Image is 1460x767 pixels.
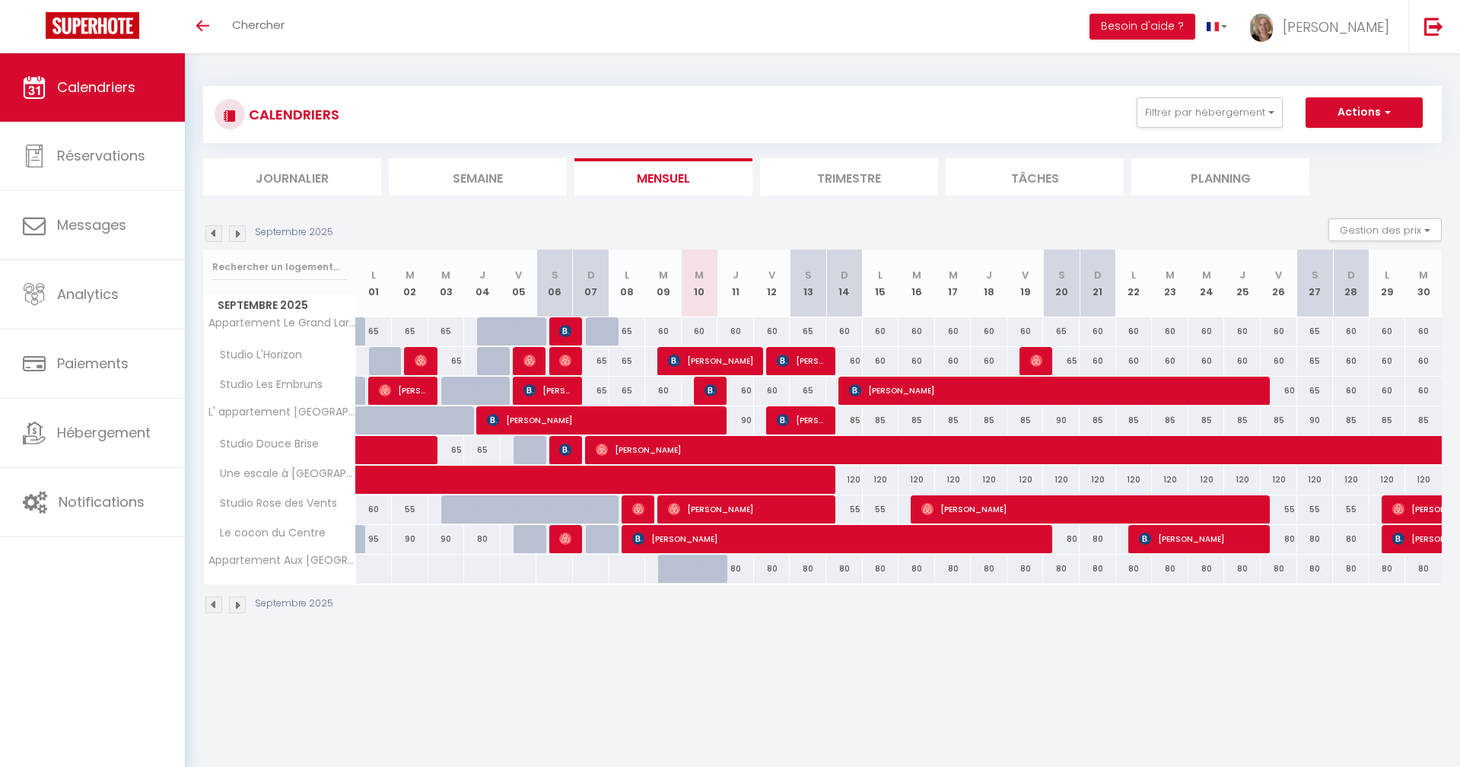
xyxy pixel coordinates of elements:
[356,317,393,345] div: 65
[392,495,428,524] div: 55
[1261,250,1297,317] th: 26
[733,268,739,282] abbr: J
[682,250,718,317] th: 10
[356,250,393,317] th: 01
[899,317,935,345] div: 60
[1297,347,1334,375] div: 65
[1405,555,1442,583] div: 80
[1152,466,1188,494] div: 120
[790,377,826,405] div: 65
[464,525,501,553] div: 80
[841,268,848,282] abbr: D
[946,158,1124,196] li: Tâches
[935,317,972,345] div: 60
[559,435,571,464] span: [PERSON_NAME]
[1043,406,1080,434] div: 90
[206,466,358,482] span: Une escale à [GEOGRAPHIC_DATA]
[899,555,935,583] div: 80
[1080,525,1116,553] div: 80
[587,268,595,282] abbr: D
[1297,495,1334,524] div: 55
[1116,347,1153,375] div: 60
[1188,250,1225,317] th: 24
[754,317,790,345] div: 60
[1224,317,1261,345] div: 60
[717,377,754,405] div: 60
[371,268,376,282] abbr: L
[1080,406,1116,434] div: 85
[559,346,571,375] span: [PERSON_NAME]
[1347,268,1355,282] abbr: D
[1261,377,1297,405] div: 60
[609,377,646,405] div: 65
[971,317,1007,345] div: 60
[790,317,826,345] div: 65
[1333,555,1369,583] div: 80
[921,495,1262,524] span: [PERSON_NAME]
[1333,406,1369,434] div: 85
[971,555,1007,583] div: 80
[392,525,428,553] div: 90
[1202,268,1211,282] abbr: M
[863,555,899,583] div: 80
[826,347,863,375] div: 60
[1369,250,1406,317] th: 29
[1224,347,1261,375] div: 60
[1094,268,1102,282] abbr: D
[1043,555,1080,583] div: 80
[1043,347,1080,375] div: 65
[573,377,609,405] div: 65
[935,250,972,317] th: 17
[1261,317,1297,345] div: 60
[415,346,427,375] span: [PERSON_NAME]
[645,317,682,345] div: 60
[536,250,573,317] th: 06
[1275,268,1282,282] abbr: V
[1022,268,1029,282] abbr: V
[1188,406,1225,434] div: 85
[1250,14,1273,42] img: ...
[57,78,135,97] span: Calendriers
[1007,406,1044,434] div: 85
[406,268,415,282] abbr: M
[790,555,826,583] div: 80
[1333,466,1369,494] div: 120
[1297,377,1334,405] div: 65
[1405,317,1442,345] div: 60
[206,406,358,418] span: L' appartement [GEOGRAPHIC_DATA]
[1385,268,1389,282] abbr: L
[1116,250,1153,317] th: 22
[1369,555,1406,583] div: 80
[609,347,646,375] div: 65
[645,377,682,405] div: 60
[935,555,972,583] div: 80
[1188,347,1225,375] div: 60
[668,495,826,524] span: [PERSON_NAME]
[1224,406,1261,434] div: 85
[1224,466,1261,494] div: 120
[255,225,333,240] p: Septembre 2025
[1297,525,1334,553] div: 80
[878,268,883,282] abbr: L
[1333,317,1369,345] div: 60
[826,250,863,317] th: 14
[1139,524,1261,553] span: [PERSON_NAME]
[971,466,1007,494] div: 120
[863,466,899,494] div: 120
[805,268,812,282] abbr: S
[1188,555,1225,583] div: 80
[1007,317,1044,345] div: 60
[826,466,863,494] div: 120
[464,250,501,317] th: 04
[46,12,139,39] img: Super Booking
[428,250,465,317] th: 03
[1333,377,1369,405] div: 60
[717,406,754,434] div: 90
[206,377,326,393] span: Studio Les Embruns
[206,525,329,542] span: Le cocon du Centre
[1007,250,1044,317] th: 19
[245,97,339,132] h3: CALENDRIERS
[1116,317,1153,345] div: 60
[1297,317,1334,345] div: 65
[1312,268,1318,282] abbr: S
